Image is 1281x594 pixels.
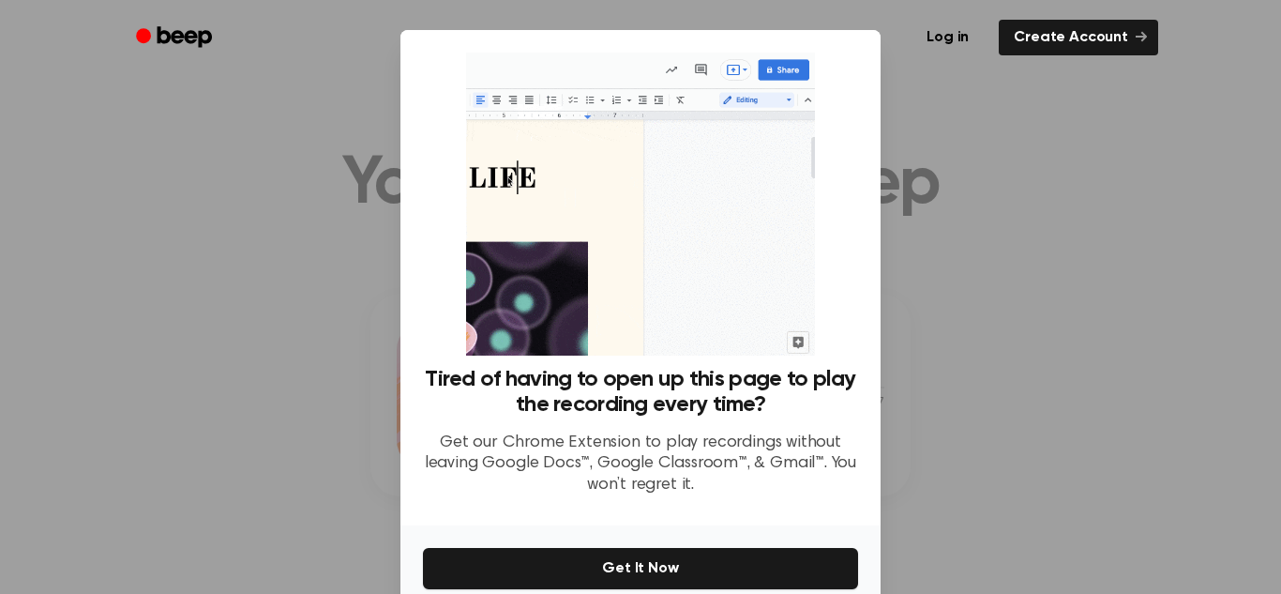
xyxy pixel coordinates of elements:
img: Beep extension in action [466,53,814,356]
a: Beep [123,20,229,56]
button: Get It Now [423,548,858,589]
h3: Tired of having to open up this page to play the recording every time? [423,367,858,418]
a: Create Account [999,20,1158,55]
p: Get our Chrome Extension to play recordings without leaving Google Docs™, Google Classroom™, & Gm... [423,433,858,496]
a: Log in [908,16,987,59]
